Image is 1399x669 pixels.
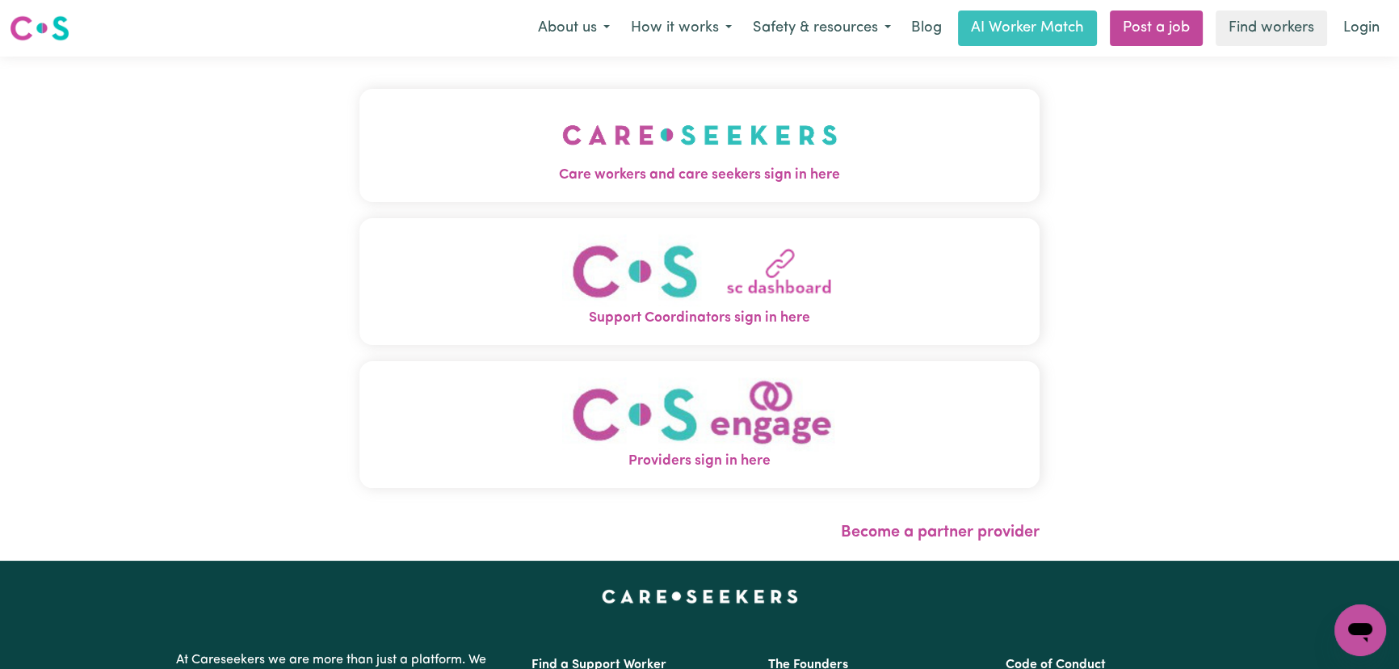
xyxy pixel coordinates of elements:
[841,524,1040,541] a: Become a partner provider
[359,218,1040,345] button: Support Coordinators sign in here
[958,11,1097,46] a: AI Worker Match
[359,165,1040,186] span: Care workers and care seekers sign in here
[1334,604,1386,656] iframe: Button to launch messaging window
[1334,11,1389,46] a: Login
[359,89,1040,202] button: Care workers and care seekers sign in here
[10,10,69,47] a: Careseekers logo
[359,451,1040,472] span: Providers sign in here
[359,361,1040,488] button: Providers sign in here
[527,11,620,45] button: About us
[1216,11,1327,46] a: Find workers
[620,11,742,45] button: How it works
[602,590,798,603] a: Careseekers home page
[359,308,1040,329] span: Support Coordinators sign in here
[742,11,901,45] button: Safety & resources
[10,14,69,43] img: Careseekers logo
[1110,11,1203,46] a: Post a job
[901,11,952,46] a: Blog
